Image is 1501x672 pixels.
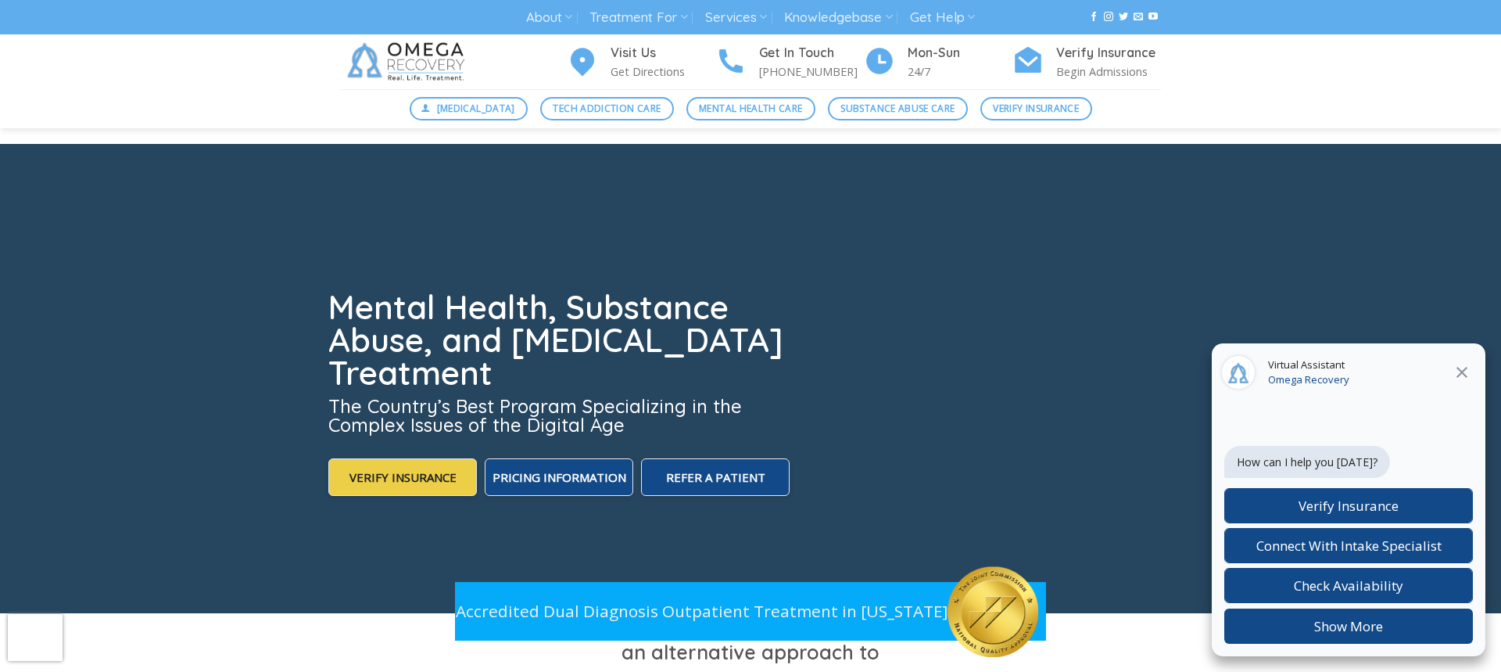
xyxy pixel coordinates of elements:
a: Follow on YouTube [1148,12,1158,23]
a: Get In Touch [PHONE_NUMBER] [715,43,864,81]
p: Begin Admissions [1056,63,1161,81]
a: Tech Addiction Care [540,97,674,120]
h4: Get In Touch [759,43,864,63]
span: [MEDICAL_DATA] [437,101,515,116]
a: Get Help [910,3,975,32]
a: Services [705,3,767,32]
a: Follow on Twitter [1119,12,1128,23]
a: Verify Insurance [980,97,1092,120]
a: Knowledgebase [784,3,892,32]
iframe: reCAPTCHA [8,614,63,661]
p: [PHONE_NUMBER] [759,63,864,81]
a: Visit Us Get Directions [567,43,715,81]
p: Accredited Dual Diagnosis Outpatient Treatment in [US_STATE] [455,598,948,624]
a: Mental Health Care [686,97,815,120]
h4: Mon-Sun [908,43,1012,63]
span: Tech Addiction Care [553,101,661,116]
p: 24/7 [908,63,1012,81]
a: Send us an email [1134,12,1143,23]
a: Follow on Instagram [1104,12,1113,23]
a: Follow on Facebook [1089,12,1098,23]
h3: an alternative approach to [340,637,1161,668]
a: About [526,3,572,32]
span: Verify Insurance [993,101,1079,116]
p: Get Directions [611,63,715,81]
a: [MEDICAL_DATA] [410,97,528,120]
a: Substance Abuse Care [828,97,968,120]
a: Treatment For [589,3,687,32]
h4: Visit Us [611,43,715,63]
span: Mental Health Care [699,101,802,116]
h4: Verify Insurance [1056,43,1161,63]
span: Substance Abuse Care [840,101,955,116]
img: Omega Recovery [340,34,477,89]
h1: Mental Health, Substance Abuse, and [MEDICAL_DATA] Treatment [328,291,793,390]
a: Verify Insurance Begin Admissions [1012,43,1161,81]
h3: The Country’s Best Program Specializing in the Complex Issues of the Digital Age [328,397,793,434]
